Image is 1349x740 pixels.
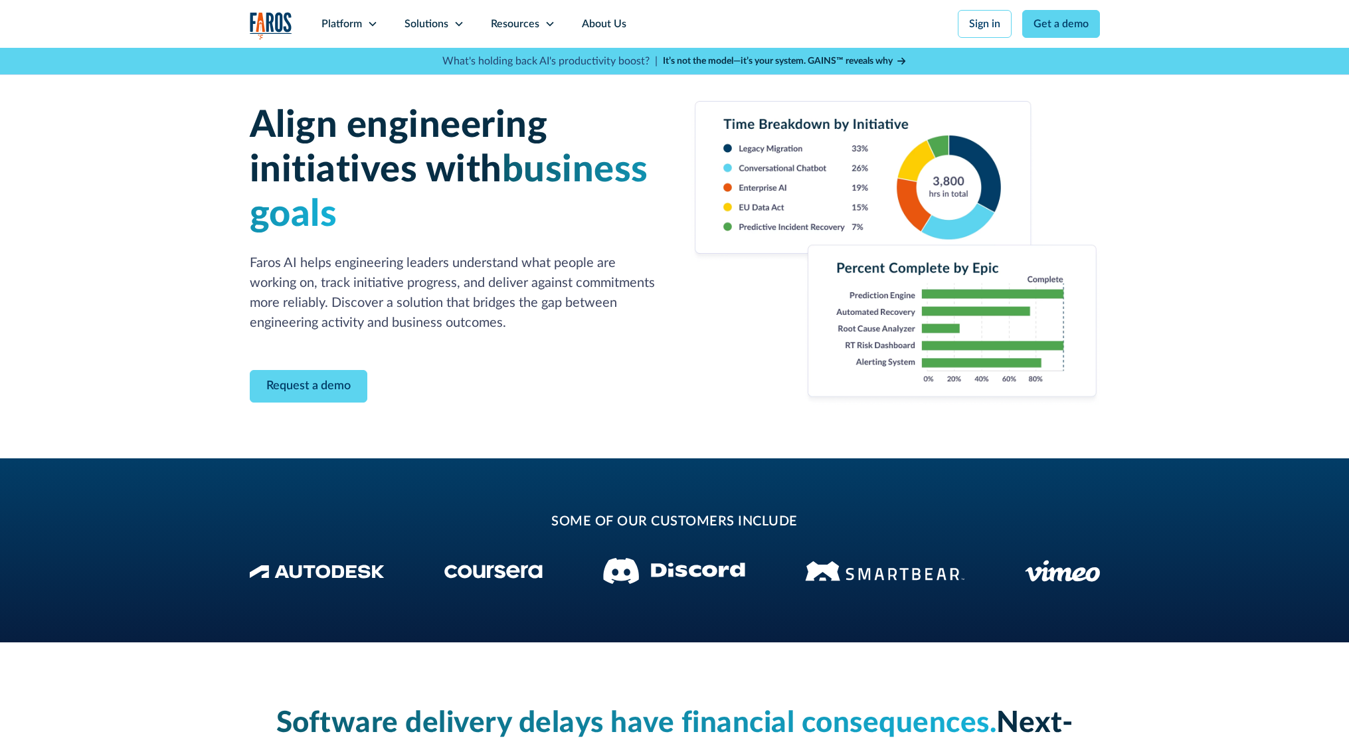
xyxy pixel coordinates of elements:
img: Coursera Logo [444,565,543,579]
p: Faros AI helps engineering leaders understand what people are working on, track initiative progre... [250,253,659,333]
img: Combined image of a developer experience survey, bar chart of survey responses by team with incid... [691,101,1100,405]
strong: It’s not the model—it’s your system. GAINS™ reveals why [663,56,893,66]
img: Autodesk Logo [250,565,385,579]
span: business goals [250,151,648,233]
img: Smartbear Logo [805,559,964,583]
div: Solutions [405,16,448,32]
img: Vimeo logo [1025,560,1100,582]
a: Get a demo [1022,10,1100,38]
span: Software delivery delays have financial consequences. [276,709,997,738]
a: home [250,12,292,39]
a: Sign in [958,10,1012,38]
h1: Align engineering initiatives with [250,104,659,238]
a: Contact Modal [250,370,367,403]
div: Resources [491,16,539,32]
a: It’s not the model—it’s your system. GAINS™ reveals why [663,54,907,68]
img: Discord logo [603,558,745,584]
h2: some of our customers include [356,511,994,531]
img: Logo of the analytics and reporting company Faros. [250,12,292,39]
div: Platform [321,16,362,32]
p: What's holding back AI's productivity boost? | [442,53,658,69]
